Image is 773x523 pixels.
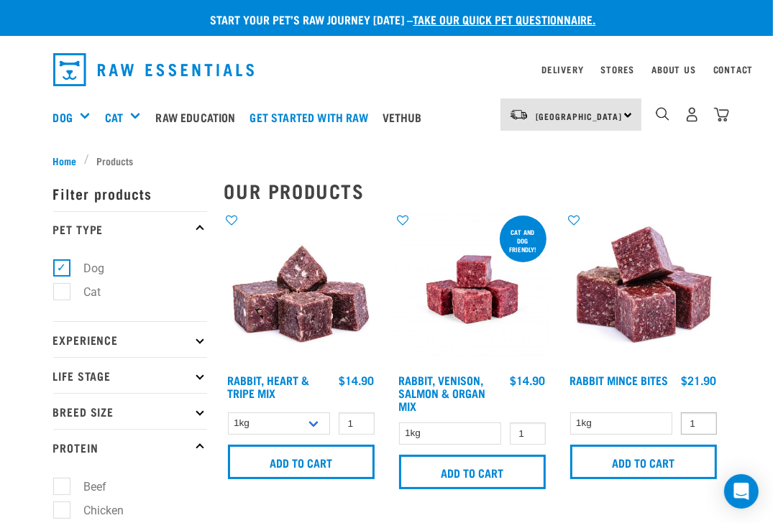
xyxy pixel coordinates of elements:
h2: Our Products [224,180,721,202]
img: Rabbit Venison Salmon Organ 1688 [395,213,549,366]
a: Rabbit Mince Bites [570,376,669,383]
a: Vethub [379,88,433,146]
a: Raw Education [152,88,246,146]
a: Delivery [541,67,583,72]
label: Cat [61,283,107,301]
input: Add to cart [570,445,717,479]
div: Open Intercom Messenger [724,474,759,509]
input: Add to cart [399,455,546,489]
img: Whole Minced Rabbit Cubes 01 [567,213,721,366]
img: 1175 Rabbit Heart Tripe Mix 01 [224,213,378,366]
input: Add to cart [228,445,375,479]
p: Breed Size [53,393,207,429]
div: $14.90 [339,374,375,387]
p: Experience [53,321,207,357]
a: Dog [53,108,73,126]
div: $14.90 [511,374,546,387]
a: Contact [713,67,754,72]
span: [GEOGRAPHIC_DATA] [536,114,623,119]
img: home-icon@2x.png [714,107,729,122]
input: 1 [510,422,546,445]
a: About Us [651,67,695,72]
a: Cat [105,108,123,126]
label: Dog [61,259,111,277]
label: Chicken [61,501,130,519]
label: Beef [61,478,113,496]
input: 1 [681,412,717,435]
input: 1 [339,412,375,435]
p: Protein [53,429,207,465]
span: Home [53,153,77,168]
img: user.png [685,107,700,122]
img: van-moving.png [509,108,529,121]
nav: breadcrumbs [53,153,721,168]
a: Get started with Raw [247,88,379,146]
a: Rabbit, Heart & Tripe Mix [228,376,310,396]
a: Home [53,153,85,168]
a: Stores [601,67,635,72]
p: Pet Type [53,211,207,247]
nav: dropdown navigation [42,47,732,92]
a: Rabbit, Venison, Salmon & Organ Mix [399,376,486,409]
a: take our quick pet questionnaire. [413,16,596,22]
p: Filter products [53,175,207,211]
img: Raw Essentials Logo [53,53,255,86]
p: Life Stage [53,357,207,393]
img: home-icon-1@2x.png [656,107,669,121]
div: Cat and dog friendly! [500,221,546,260]
div: $21.90 [682,374,717,387]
